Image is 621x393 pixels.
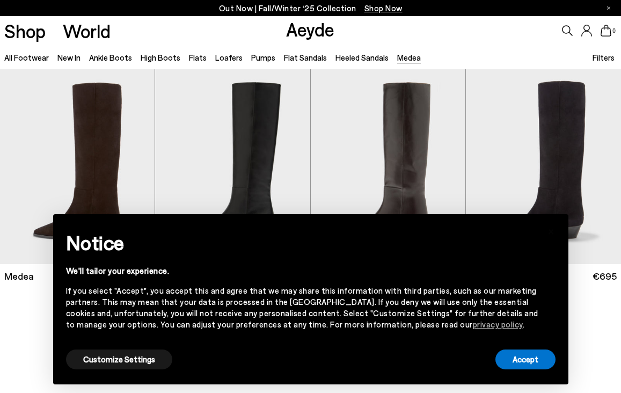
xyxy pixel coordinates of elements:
span: 0 [611,28,617,34]
a: Medea [397,53,421,62]
span: Navigate to /collections/new-in [364,3,403,13]
a: Flats [189,53,207,62]
span: €695 [593,270,617,283]
a: Aeyde [286,18,334,40]
h2: Notice [66,229,538,257]
div: We'll tailor your experience. [66,265,538,276]
span: Filters [593,53,615,62]
span: Medea [4,270,34,283]
a: Loafers [215,53,243,62]
a: privacy policy [473,319,523,329]
p: Out Now | Fall/Winter ‘25 Collection [219,2,403,15]
a: Shop [4,21,46,40]
button: Customize Settings [66,350,172,369]
a: World [63,21,111,40]
a: Ankle Boots [89,53,132,62]
button: Accept [495,350,556,369]
a: 0 [601,25,611,37]
a: Heeled Sandals [335,53,389,62]
a: Flat Sandals [284,53,327,62]
img: Medea Knee-High Boots [155,69,310,264]
a: All Footwear [4,53,49,62]
a: High Boots [141,53,180,62]
img: Medea Suede Knee-High Boots [466,69,621,264]
img: Medea Knee-High Boots [311,69,465,264]
button: Close this notice [538,217,564,243]
a: Pumps [251,53,275,62]
a: New In [57,53,81,62]
div: If you select "Accept", you accept this and agree that we may share this information with third p... [66,285,538,330]
span: × [547,222,555,238]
